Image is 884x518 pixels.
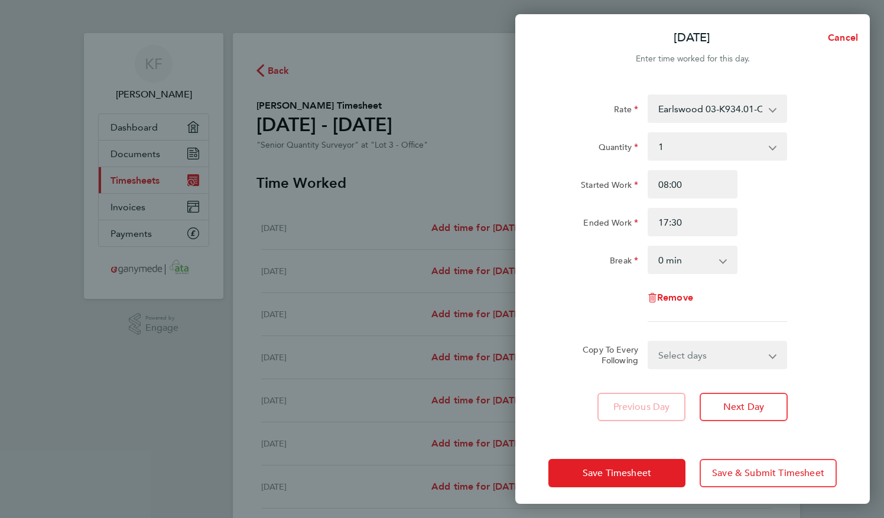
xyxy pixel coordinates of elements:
p: [DATE] [674,30,710,46]
label: Started Work [581,180,638,194]
span: Save & Submit Timesheet [712,467,824,479]
input: E.g. 18:00 [648,208,737,236]
label: Copy To Every Following [573,344,638,366]
span: Remove [657,292,693,303]
button: Remove [648,293,693,302]
span: Cancel [824,32,858,43]
label: Ended Work [583,217,638,232]
label: Break [610,255,638,269]
button: Save Timesheet [548,459,685,487]
label: Quantity [599,142,638,156]
button: Cancel [809,26,870,50]
button: Save & Submit Timesheet [700,459,837,487]
label: Rate [614,104,638,118]
button: Next Day [700,393,788,421]
span: Save Timesheet [583,467,651,479]
span: Next Day [723,401,764,413]
input: E.g. 08:00 [648,170,737,198]
div: Enter time worked for this day. [515,52,870,66]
